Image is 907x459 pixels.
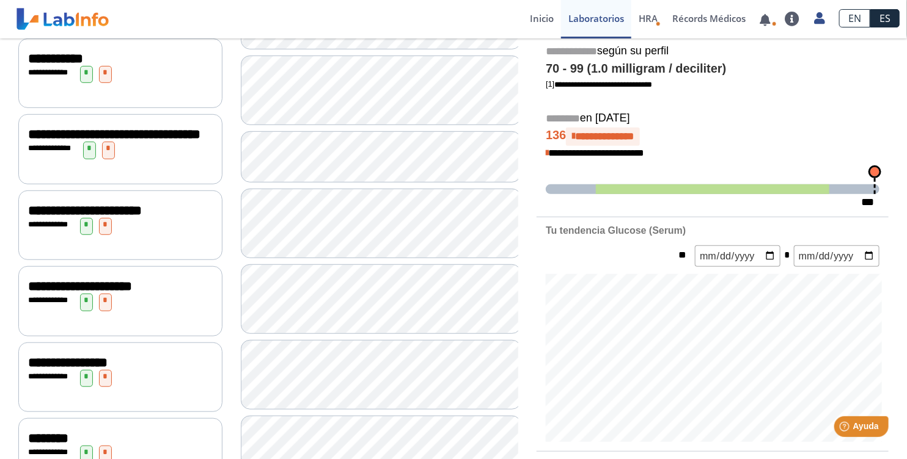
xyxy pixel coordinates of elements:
input: mm/dd/yyyy [695,245,780,267]
h4: 70 - 99 (1.0 milligram / deciliter) [546,62,879,76]
a: [1] [546,79,652,89]
a: ES [870,9,900,27]
iframe: Help widget launcher [798,411,894,446]
a: EN [839,9,870,27]
h4: 136 [546,128,879,146]
b: Tu tendencia Glucose (Serum) [546,225,686,236]
h5: en [DATE] [546,112,879,126]
h5: según su perfil [546,45,879,59]
input: mm/dd/yyyy [794,245,879,267]
span: HRA [639,12,658,24]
